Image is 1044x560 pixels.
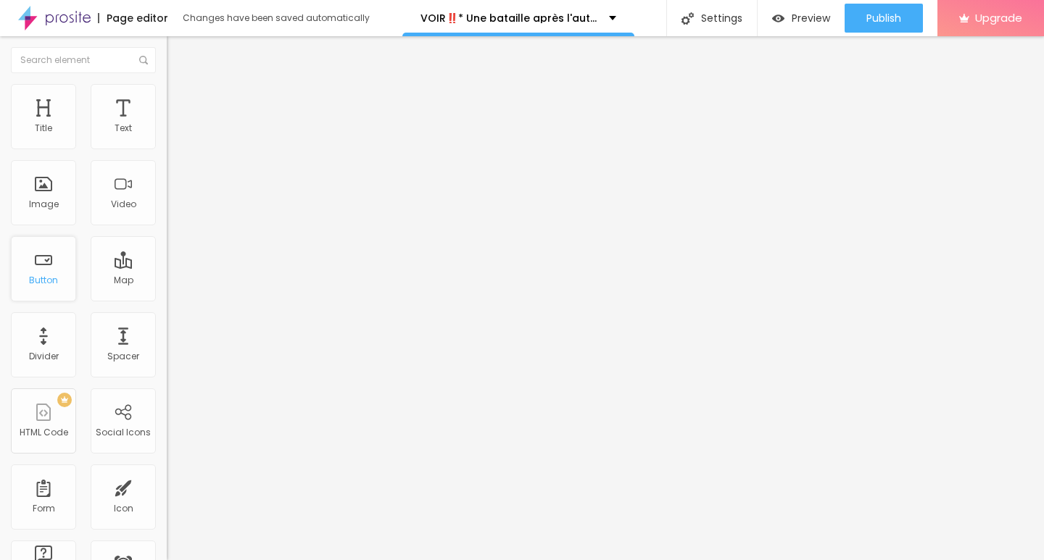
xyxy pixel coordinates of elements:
div: Video [111,199,136,209]
div: Divider [29,351,59,362]
div: Changes have been saved automatically [183,14,370,22]
div: Button [29,275,58,285]
div: Page editor [98,13,168,23]
div: Image [29,199,59,209]
img: Icone [681,12,694,25]
div: Form [33,503,55,514]
span: Publish [866,12,901,24]
div: Map [114,275,133,285]
button: Preview [758,4,845,33]
input: Search element [11,47,156,73]
div: Spacer [107,351,139,362]
iframe: Editor [167,36,1044,560]
img: Icone [139,56,148,64]
p: VOIR‼️* Une bataille après l'autre 2025 COMPLET STREAMING-VF EN [GEOGRAPHIC_DATA] [420,13,598,23]
div: HTML Code [20,427,68,438]
div: Title [35,123,52,133]
div: Social Icons [96,427,151,438]
span: Upgrade [975,12,1022,24]
div: Icon [114,503,133,514]
button: Publish [845,4,923,33]
img: view-1.svg [772,12,784,25]
span: Preview [792,12,830,24]
div: Text [115,123,132,133]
